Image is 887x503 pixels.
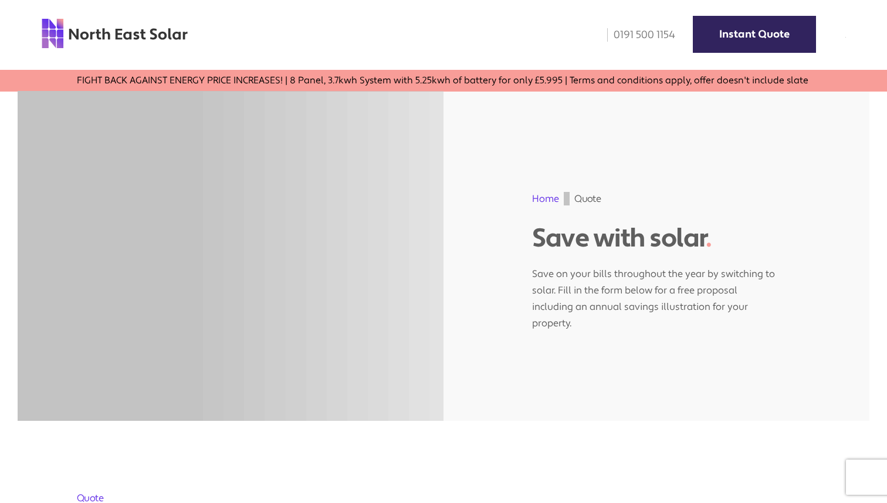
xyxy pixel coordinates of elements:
[599,28,675,42] a: 0191 500 1154
[532,223,781,254] h1: Save with solar
[532,193,559,205] a: Home
[564,192,570,205] img: gif;base64,R0lGODdhAQABAPAAAMPDwwAAACwAAAAAAQABAAACAkQBADs=
[532,254,781,332] p: Save on your bills throughout the year by switching to solar. Fill in the form below for a free p...
[706,222,712,255] span: .
[693,16,816,53] a: Instant Quote
[574,192,601,205] span: Quote
[41,18,188,49] img: north east solar logo
[607,28,608,42] img: phone icon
